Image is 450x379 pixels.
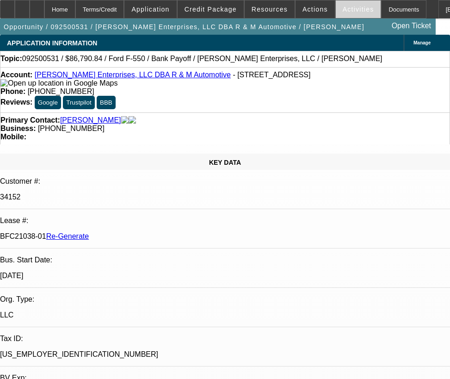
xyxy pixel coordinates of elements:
[22,55,382,63] span: 092500531 / $86,790.84 / Ford F-550 / Bank Payoff / [PERSON_NAME] Enterprises, LLC / [PERSON_NAME]
[28,87,94,95] span: [PHONE_NUMBER]
[388,18,435,34] a: Open Ticket
[296,0,335,18] button: Actions
[413,40,431,45] span: Manage
[60,116,121,124] a: [PERSON_NAME]
[185,6,237,13] span: Credit Package
[0,55,22,63] strong: Topic:
[209,159,241,166] span: KEY DATA
[252,6,288,13] span: Resources
[35,71,231,79] a: [PERSON_NAME] Enterprises, LLC DBA R & M Automotive
[35,96,61,109] button: Google
[302,6,328,13] span: Actions
[124,0,176,18] button: Application
[178,0,244,18] button: Credit Package
[343,6,374,13] span: Activities
[97,96,116,109] button: BBB
[121,116,129,124] img: facebook-icon.png
[0,124,36,132] strong: Business:
[0,133,26,141] strong: Mobile:
[336,0,381,18] button: Activities
[7,39,97,47] span: APPLICATION INFORMATION
[46,232,89,240] a: Re-Generate
[38,124,105,132] span: [PHONE_NUMBER]
[0,71,32,79] strong: Account:
[0,116,60,124] strong: Primary Contact:
[0,79,117,87] img: Open up location in Google Maps
[0,79,117,87] a: View Google Maps
[131,6,169,13] span: Application
[233,71,310,79] span: - [STREET_ADDRESS]
[129,116,136,124] img: linkedin-icon.png
[0,87,25,95] strong: Phone:
[4,23,364,31] span: Opportunity / 092500531 / [PERSON_NAME] Enterprises, LLC DBA R & M Automotive / [PERSON_NAME]
[0,98,32,106] strong: Reviews:
[245,0,295,18] button: Resources
[63,96,94,109] button: Trustpilot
